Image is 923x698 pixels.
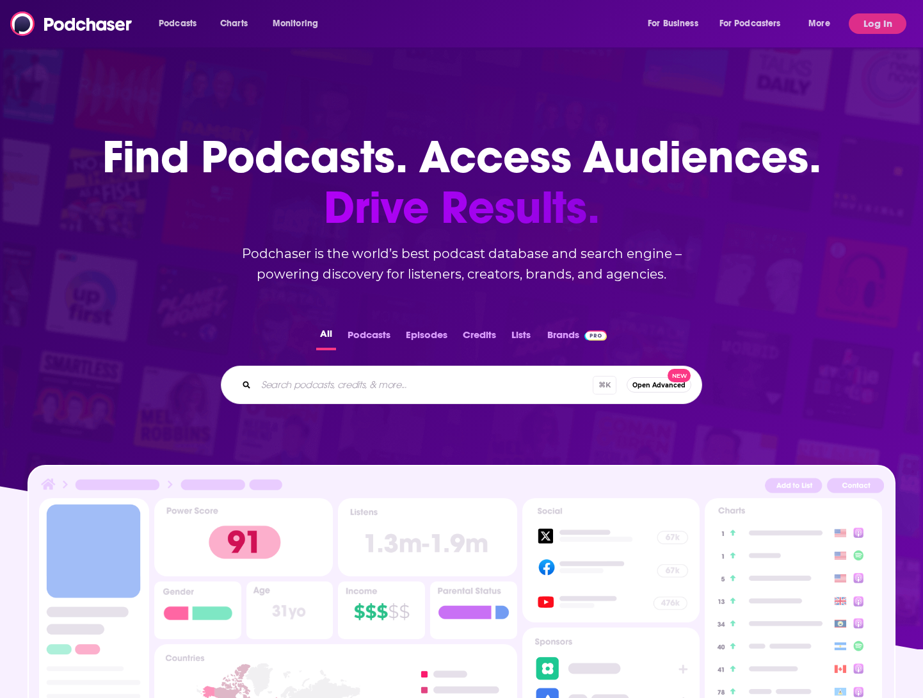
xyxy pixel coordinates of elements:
[799,13,846,34] button: open menu
[711,13,799,34] button: open menu
[808,15,830,33] span: More
[212,13,255,34] a: Charts
[273,15,318,33] span: Monitoring
[102,132,821,233] h1: Find Podcasts. Access Audiences.
[632,382,686,389] span: Open Advanced
[39,476,883,498] img: Podcast Insights Header
[522,498,700,622] img: Podcast Socials
[221,366,702,404] div: Search podcasts, credits, & more...
[668,369,691,382] span: New
[402,325,451,350] button: Episodes
[639,13,714,34] button: open menu
[256,375,593,395] input: Search podcasts, credits, & more...
[338,498,517,576] img: Podcast Insights Listens
[508,325,534,350] button: Lists
[547,325,607,350] a: BrandsPodchaser Pro
[150,13,213,34] button: open menu
[584,330,607,341] img: Podchaser Pro
[627,377,691,393] button: Open AdvancedNew
[264,13,335,34] button: open menu
[593,376,616,394] span: ⌘ K
[220,15,248,33] span: Charts
[205,243,718,284] h2: Podchaser is the world’s best podcast database and search engine – powering discovery for listene...
[719,15,781,33] span: For Podcasters
[10,12,133,36] img: Podchaser - Follow, Share and Rate Podcasts
[344,325,394,350] button: Podcasts
[459,325,500,350] button: Credits
[246,581,333,639] img: Podcast Insights Age
[430,581,517,639] img: Podcast Insights Parental Status
[102,183,821,233] span: Drive Results.
[338,581,425,639] img: Podcast Insights Income
[159,15,197,33] span: Podcasts
[154,498,333,576] img: Podcast Insights Power score
[849,13,906,34] button: Log In
[316,325,336,350] button: All
[648,15,698,33] span: For Business
[154,581,241,639] img: Podcast Insights Gender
